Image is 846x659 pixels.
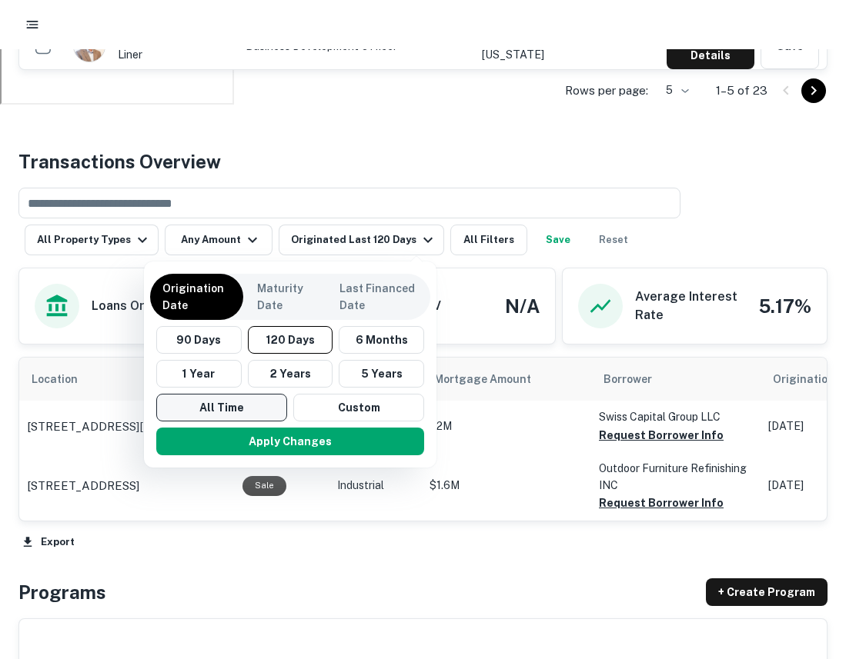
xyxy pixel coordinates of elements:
button: 6 Months [339,326,424,354]
iframe: Chat Widget [769,536,846,610]
p: Maturity Date [257,280,313,314]
button: 5 Years [339,360,424,388]
button: Custom [293,394,424,421]
p: Last Financed Date [339,280,418,314]
button: 1 Year [156,360,242,388]
button: All Time [156,394,287,421]
p: Origination Date [162,280,231,314]
button: 2 Years [248,360,333,388]
button: Apply Changes [156,428,424,455]
button: 90 Days [156,326,242,354]
button: 120 Days [248,326,333,354]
